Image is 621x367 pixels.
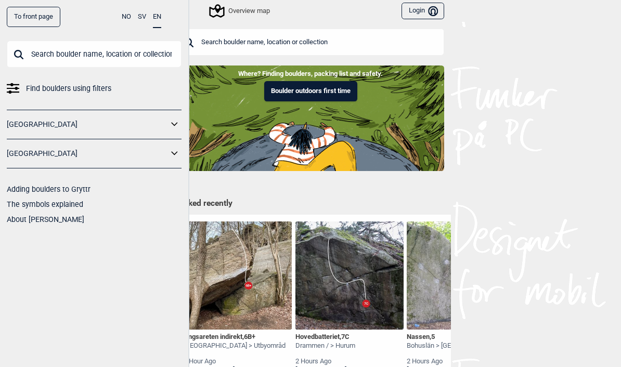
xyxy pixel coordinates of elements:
a: [GEOGRAPHIC_DATA] [7,117,168,132]
div: 1 hour ago [184,357,286,366]
div: 2 hours ago [407,357,504,366]
a: The symbols explained [7,200,83,208]
button: Login [402,3,444,20]
div: 2 hours ago [295,357,355,366]
a: About [PERSON_NAME] [7,215,84,224]
span: 6B+ [244,333,255,340]
img: Hovedbatteriet 211123 [295,221,404,330]
img: Nassen [407,221,515,330]
button: Boulder outdoors first time [264,81,357,101]
img: Angsareten indirekt 230414 [184,221,292,330]
a: To front page [7,7,60,27]
a: [GEOGRAPHIC_DATA] [7,146,168,161]
img: Indoor to outdoor [177,65,444,171]
div: Hovedbatteriet , [295,333,355,342]
a: Adding boulders to Gryttr [7,185,90,193]
h1: Ticked recently [177,198,444,209]
div: Overview map [211,5,270,17]
div: Ängsareten indirekt , [184,333,286,342]
input: Search boulder name, location or collection [177,29,444,56]
p: Where? Finding boulders, packing list and safety. [8,69,613,79]
span: 5 [431,333,435,340]
button: EN [153,7,161,28]
div: Drammen / > Hurum [295,342,355,350]
div: Bohuslän > [GEOGRAPHIC_DATA] [407,342,504,350]
button: NO [122,7,131,27]
div: [GEOGRAPHIC_DATA] > Utbyområd [184,342,286,350]
div: Nassen , [407,333,504,342]
a: Find boulders using filters [7,81,182,96]
span: 7C [341,333,350,340]
button: SV [138,7,146,27]
span: Find boulders using filters [26,81,111,96]
input: Search boulder name, location or collection [7,41,182,68]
